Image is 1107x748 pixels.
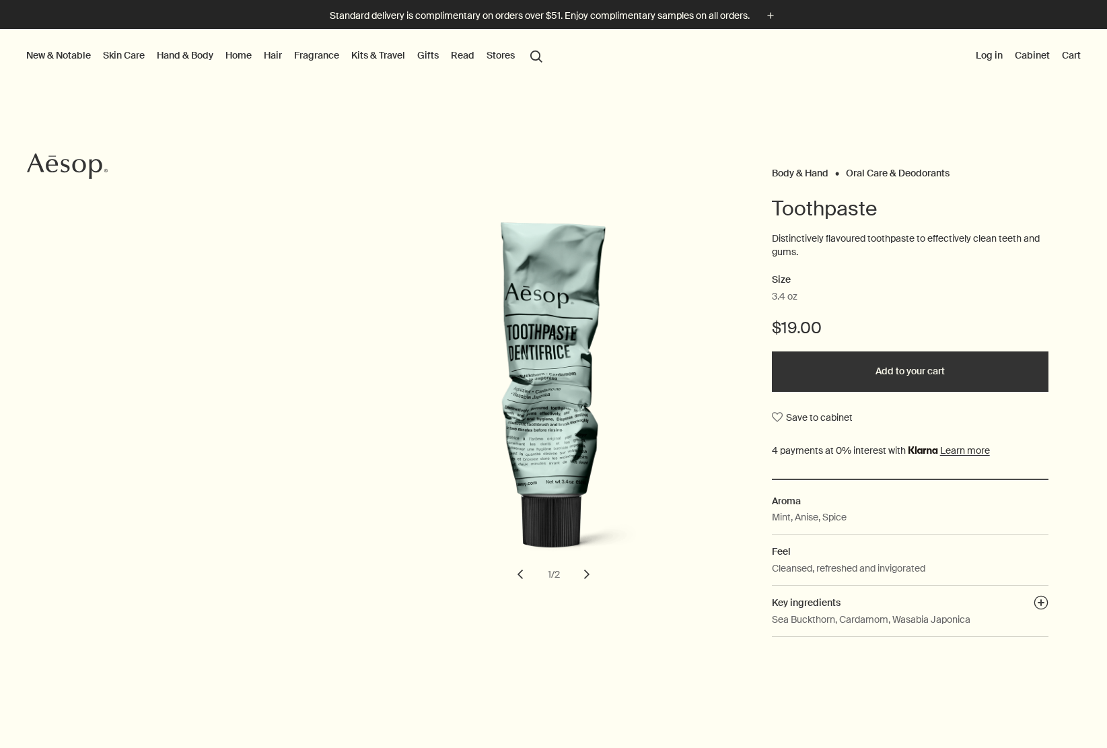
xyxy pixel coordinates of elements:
a: Hair [261,46,285,64]
h1: Toothpaste [772,195,1048,222]
svg: Aesop [27,153,108,180]
button: Save to cabinet [772,405,853,430]
span: 3.4 oz [772,290,797,304]
a: Kits & Travel [349,46,408,64]
a: Body & Hand [772,167,828,173]
button: Key ingredients [1034,595,1048,614]
div: Toothpaste [369,221,738,589]
p: Sea Buckthorn, Cardamom, Wasabia Japonica [772,612,970,627]
a: Skin Care [100,46,147,64]
button: Open search [524,42,548,68]
button: next slide [572,559,602,589]
a: Aesop [24,149,111,186]
a: Cabinet [1012,46,1052,64]
a: Home [223,46,254,64]
h2: Aroma [772,494,1048,508]
h2: Feel [772,544,1048,559]
a: Gifts [415,46,441,64]
button: Cart [1059,46,1083,64]
img: Toothpaste in aluminium tube [409,221,705,572]
p: Mint, Anise, Spice [772,510,847,524]
nav: primary [24,29,548,83]
h2: Size [772,272,1048,288]
p: Distinctively flavoured toothpaste to effectively clean teeth and gums. [772,232,1048,259]
button: Add to your cart - $19.00 [772,351,1048,392]
span: Key ingredients [772,597,841,609]
button: Log in [973,46,1005,64]
p: Standard delivery is complimentary on orders over $51. Enjoy complimentary samples on all orders. [330,9,750,23]
a: Fragrance [291,46,342,64]
button: Stores [484,46,517,64]
a: Read [448,46,477,64]
nav: supplementary [973,29,1083,83]
a: Hand & Body [154,46,216,64]
span: $19.00 [772,317,822,339]
button: previous slide [505,559,535,589]
button: New & Notable [24,46,94,64]
a: Oral Care & Deodorants [846,167,950,173]
button: Standard delivery is complimentary on orders over $51. Enjoy complimentary samples on all orders. [330,8,778,24]
p: Cleansed, refreshed and invigorated [772,561,925,576]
